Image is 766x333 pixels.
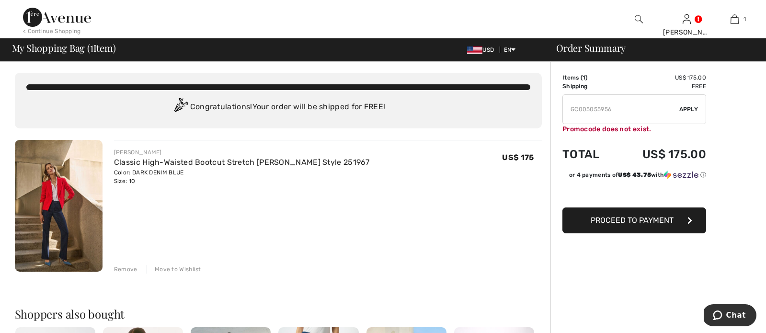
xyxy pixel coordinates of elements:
[504,46,516,53] span: EN
[615,138,706,171] td: US$ 175.00
[562,171,706,183] div: or 4 payments ofUS$ 43.75withSezzle Click to learn more about Sezzle
[583,74,585,81] span: 1
[171,98,190,117] img: Congratulation2.svg
[615,82,706,91] td: Free
[635,13,643,25] img: search the website
[545,43,760,53] div: Order Summary
[15,140,103,272] img: Classic High-Waisted Bootcut Stretch Jean Style 251967
[591,216,674,225] span: Proceed to Payment
[114,168,370,185] div: Color: DARK DENIM BLUE Size: 10
[114,265,137,274] div: Remove
[23,8,91,27] img: 1ère Avenue
[467,46,482,54] img: US Dollar
[679,105,698,114] span: Apply
[562,138,615,171] td: Total
[562,82,615,91] td: Shipping
[711,13,758,25] a: 1
[731,13,739,25] img: My Bag
[147,265,201,274] div: Move to Wishlist
[664,171,698,179] img: Sezzle
[618,172,651,178] span: US$ 43.75
[563,95,679,124] input: Promo code
[502,153,534,162] span: US$ 175
[562,207,706,233] button: Proceed to Payment
[90,41,93,53] span: 1
[704,304,756,328] iframe: Opens a widget where you can chat to one of our agents
[114,148,370,157] div: [PERSON_NAME]
[743,15,746,23] span: 1
[23,27,81,35] div: < Continue Shopping
[114,158,370,167] a: Classic High-Waisted Bootcut Stretch [PERSON_NAME] Style 251967
[663,27,710,37] div: [PERSON_NAME]
[26,98,530,117] div: Congratulations! Your order will be shipped for FREE!
[12,43,116,53] span: My Shopping Bag ( Item)
[615,73,706,82] td: US$ 175.00
[467,46,498,53] span: USD
[683,14,691,23] a: Sign In
[562,183,706,204] iframe: PayPal-paypal
[15,308,542,320] h2: Shoppers also bought
[562,73,615,82] td: Items ( )
[569,171,706,179] div: or 4 payments of with
[562,124,706,134] div: Promocode does not exist.
[683,13,691,25] img: My Info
